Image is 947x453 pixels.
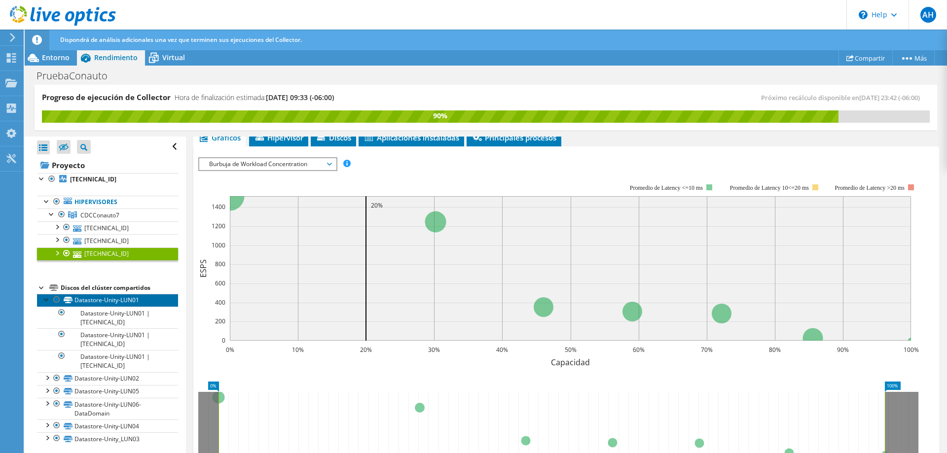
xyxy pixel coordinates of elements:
tspan: Promedio de Latency 10<=20 ms [730,184,809,191]
text: 1200 [212,222,225,230]
text: 40% [496,346,508,354]
a: Datastore-Unity_LUN03 [37,432,178,445]
text: 70% [701,346,713,354]
a: [TECHNICAL_ID] [37,234,178,247]
svg: \n [859,10,868,19]
a: Datastore-Unity-LUN01 [37,294,178,307]
text: 80% [769,346,781,354]
span: AH [920,7,936,23]
span: Burbuja de Workload Concentration [204,158,331,170]
span: Entorno [42,53,70,62]
a: Datastore-Unity-LUN01 | [TECHNICAL_ID] [37,307,178,328]
a: Datastore-Unity-LUN02 [37,372,178,385]
text: 400 [215,298,225,307]
a: Datastore-Unity-LUN06-DataDomain [37,398,178,419]
text: 100% [904,346,919,354]
text: 1400 [212,203,225,211]
span: [DATE] 23:42 (-06:00) [859,93,920,102]
text: 200 [215,317,225,325]
span: Discos [316,133,351,142]
span: Próximo recálculo disponible en [761,93,925,102]
text: 10% [292,346,304,354]
text: ESPS [198,259,209,278]
text: 800 [215,260,225,268]
a: CDCConauto7 [37,209,178,221]
a: [TECHNICAL_ID] [37,173,178,186]
a: Proyecto [37,157,178,173]
text: 0% [226,346,234,354]
h4: Hora de finalización estimada: [175,92,334,103]
a: [TECHNICAL_ID] [37,247,178,260]
a: Más [892,50,935,66]
span: Rendimiento [94,53,138,62]
span: Aplicaciones instaladas [364,133,459,142]
div: 90% [42,110,838,121]
tspan: Promedio de Latency <=10 ms [630,184,703,191]
a: Compartir [838,50,893,66]
span: [DATE] 09:33 (-06:00) [266,93,334,102]
text: 30% [428,346,440,354]
span: Gráficos [198,133,241,142]
text: 20% [371,201,383,209]
a: Datastore-Unity-LUN01 | [TECHNICAL_ID] [37,328,178,350]
span: CDCConauto7 [80,211,119,219]
text: 0 [222,336,225,345]
div: Discos del clúster compartidos [61,282,178,294]
text: 60% [633,346,645,354]
span: Principales procesos [472,133,556,142]
a: Datastore-Unity-LUN01 | [TECHNICAL_ID] [37,350,178,372]
text: 50% [565,346,577,354]
span: Dispondrá de análisis adicionales una vez que terminen sus ejecuciones del Collector. [60,35,302,44]
a: Hipervisores [37,196,178,209]
h1: PruebaConauto [32,70,123,81]
a: Datastore-Unity-LUN04 [37,419,178,432]
span: Virtual [162,53,185,62]
text: 600 [215,279,225,287]
text: 20% [360,346,372,354]
b: [TECHNICAL_ID] [70,175,116,183]
a: [TECHNICAL_ID] [37,221,178,234]
a: Datastore-Unity-LUN05 [37,385,178,398]
text: 1000 [212,241,225,249]
text: Promedio de Latency >20 ms [835,184,905,191]
text: Capacidad [551,357,590,368]
text: 90% [837,346,849,354]
span: Hipervisor [254,133,303,142]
